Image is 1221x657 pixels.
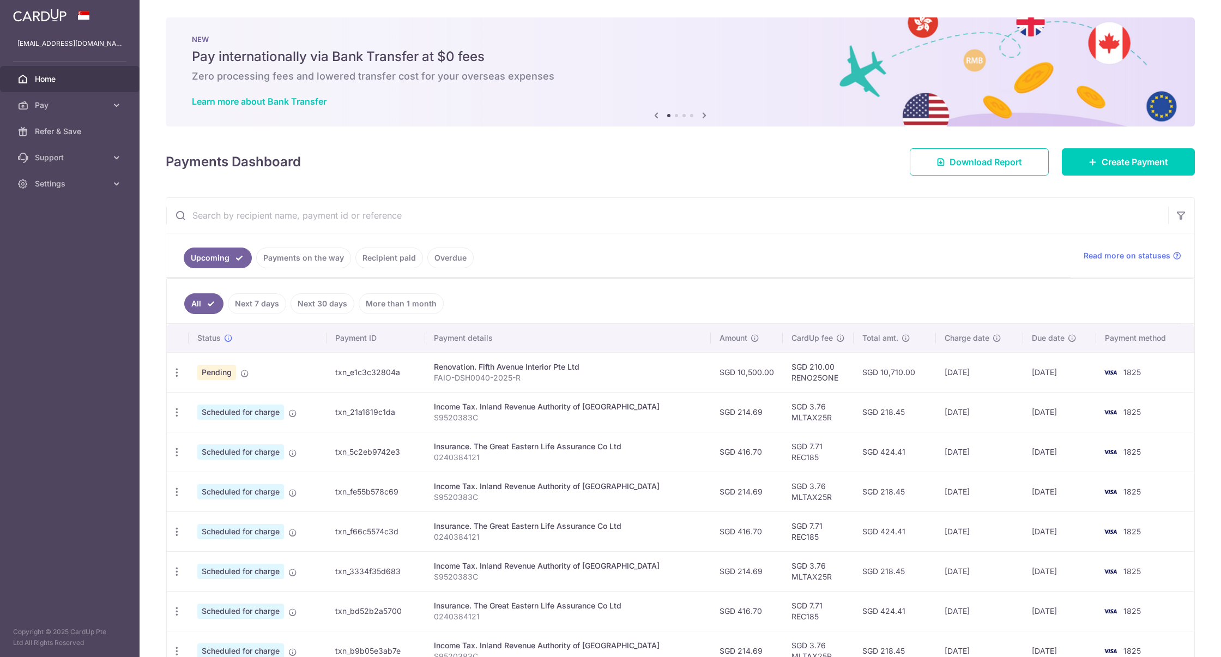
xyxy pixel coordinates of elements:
span: Scheduled for charge [197,405,284,420]
p: 0240384121 [434,532,702,543]
td: [DATE] [1023,352,1096,392]
td: SGD 416.70 [711,432,783,472]
span: 1825 [1123,487,1141,496]
img: Bank Card [1099,406,1121,419]
p: 0240384121 [434,452,702,463]
span: Home [35,74,107,85]
a: More than 1 month [359,293,444,314]
a: Next 7 days [228,293,286,314]
td: SGD 214.69 [711,472,783,511]
span: Total amt. [862,333,898,343]
td: [DATE] [1023,392,1096,432]
p: NEW [192,35,1169,44]
td: [DATE] [936,472,1023,511]
span: Refer & Save [35,126,107,137]
span: Settings [35,178,107,189]
img: Bank Card [1099,485,1121,498]
td: SGD 3.76 MLTAX25R [783,392,854,432]
td: SGD 3.76 MLTAX25R [783,472,854,511]
a: Payments on the way [256,248,351,268]
span: Support [35,152,107,163]
div: Insurance. The Great Eastern Life Assurance Co Ltd [434,600,702,611]
a: Read more on statuses [1084,250,1181,261]
span: Status [197,333,221,343]
td: SGD 416.70 [711,511,783,551]
td: SGD 424.41 [854,432,936,472]
span: Due date [1032,333,1065,343]
span: Read more on statuses [1084,250,1170,261]
p: S9520383C [434,571,702,582]
td: SGD 3.76 MLTAX25R [783,551,854,591]
td: SGD 214.69 [711,392,783,432]
a: Create Payment [1062,148,1195,176]
td: txn_e1c3c32804a [327,352,425,392]
td: [DATE] [936,352,1023,392]
span: 1825 [1123,367,1141,377]
td: SGD 218.45 [854,551,936,591]
td: [DATE] [936,432,1023,472]
td: SGD 218.45 [854,472,936,511]
span: Scheduled for charge [197,444,284,460]
td: SGD 214.69 [711,551,783,591]
p: FAIO-DSH0040-2025-R [434,372,702,383]
td: SGD 7.71 REC185 [783,591,854,631]
td: [DATE] [936,392,1023,432]
span: Scheduled for charge [197,564,284,579]
img: Bank transfer banner [166,17,1195,126]
td: [DATE] [1023,591,1096,631]
span: Create Payment [1102,155,1168,168]
img: Bank Card [1099,525,1121,538]
span: 1825 [1123,566,1141,576]
a: Recipient paid [355,248,423,268]
th: Payment ID [327,324,425,352]
p: 0240384121 [434,611,702,622]
td: SGD 424.41 [854,511,936,551]
td: txn_5c2eb9742e3 [327,432,425,472]
div: Income Tax. Inland Revenue Authority of [GEOGRAPHIC_DATA] [434,560,702,571]
span: Charge date [945,333,989,343]
span: 1825 [1123,527,1141,536]
input: Search by recipient name, payment id or reference [166,198,1168,233]
th: Payment details [425,324,711,352]
h5: Pay internationally via Bank Transfer at $0 fees [192,48,1169,65]
td: SGD 424.41 [854,591,936,631]
div: Renovation. Fifth Avenue Interior Pte Ltd [434,361,702,372]
td: SGD 218.45 [854,392,936,432]
td: [DATE] [1023,472,1096,511]
td: SGD 7.71 REC185 [783,511,854,551]
td: SGD 7.71 REC185 [783,432,854,472]
span: 1825 [1123,407,1141,417]
a: Upcoming [184,248,252,268]
span: Download Report [950,155,1022,168]
div: Income Tax. Inland Revenue Authority of [GEOGRAPHIC_DATA] [434,640,702,651]
td: [DATE] [936,591,1023,631]
p: S9520383C [434,412,702,423]
p: S9520383C [434,492,702,503]
td: [DATE] [936,511,1023,551]
div: Income Tax. Inland Revenue Authority of [GEOGRAPHIC_DATA] [434,481,702,492]
span: Amount [720,333,747,343]
h6: Zero processing fees and lowered transfer cost for your overseas expenses [192,70,1169,83]
a: Learn more about Bank Transfer [192,96,327,107]
img: Bank Card [1099,366,1121,379]
td: txn_fe55b578c69 [327,472,425,511]
td: SGD 10,710.00 [854,352,936,392]
td: txn_f66c5574c3d [327,511,425,551]
iframe: Opens a widget where you can find more information [1151,624,1210,652]
img: Bank Card [1099,445,1121,459]
td: txn_bd52b2a5700 [327,591,425,631]
h4: Payments Dashboard [166,152,301,172]
th: Payment method [1096,324,1194,352]
td: SGD 416.70 [711,591,783,631]
td: [DATE] [1023,432,1096,472]
td: [DATE] [1023,551,1096,591]
td: txn_21a1619c1da [327,392,425,432]
div: Income Tax. Inland Revenue Authority of [GEOGRAPHIC_DATA] [434,401,702,412]
span: Scheduled for charge [197,484,284,499]
a: Overdue [427,248,474,268]
span: Scheduled for charge [197,524,284,539]
span: Pay [35,100,107,111]
span: Scheduled for charge [197,604,284,619]
span: 1825 [1123,606,1141,616]
span: CardUp fee [791,333,833,343]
